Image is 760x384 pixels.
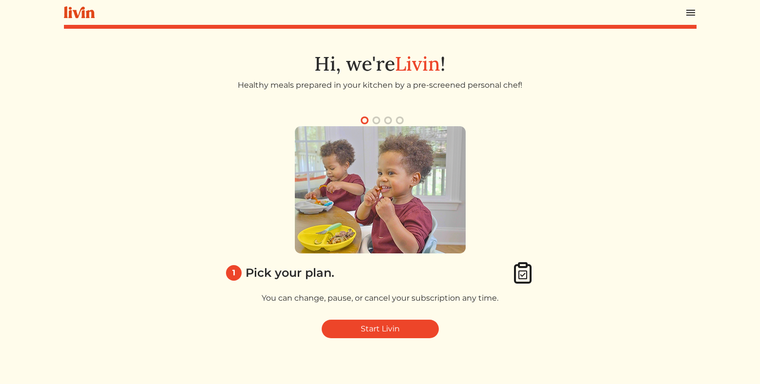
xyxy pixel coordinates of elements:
[246,264,334,282] div: Pick your plan.
[511,261,534,285] img: clipboard_check-4e1afea9aecc1d71a83bd71232cd3fbb8e4b41c90a1eb376bae1e516b9241f3c.svg
[295,126,466,253] img: 1_pick_plan-58eb60cc534f7a7539062c92543540e51162102f37796608976bb4e513d204c1.png
[226,265,242,281] div: 1
[395,51,440,76] span: Livin
[222,79,538,91] p: Healthy meals prepared in your kitchen by a pre-screened personal chef!
[322,320,439,338] a: Start Livin
[64,52,697,76] h1: Hi, we're !
[64,6,95,19] img: livin-logo-a0d97d1a881af30f6274990eb6222085a2533c92bbd1e4f22c21b4f0d0e3210c.svg
[222,292,538,304] p: You can change, pause, or cancel your subscription any time.
[685,7,697,19] img: menu_hamburger-cb6d353cf0ecd9f46ceae1c99ecbeb4a00e71ca567a856bd81f57e9d8c17bb26.svg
